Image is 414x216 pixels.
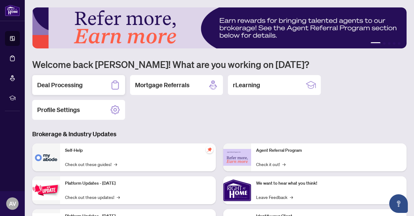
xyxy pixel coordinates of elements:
a: Check out these guides!→ [65,161,117,168]
img: logo [5,5,20,16]
img: Slide 0 [32,7,407,48]
button: 3 [388,42,390,45]
button: 1 [371,42,381,45]
h1: Welcome back [PERSON_NAME]! What are you working on [DATE]? [32,58,407,70]
h2: rLearning [233,81,260,89]
span: → [114,161,117,168]
button: 2 [383,42,386,45]
span: → [117,194,120,200]
span: → [282,161,285,168]
img: Self-Help [32,143,60,171]
span: pushpin [206,146,213,153]
img: Agent Referral Program [223,149,251,166]
button: Open asap [389,194,408,213]
img: Platform Updates - July 21, 2025 [32,180,60,200]
button: 4 [393,42,395,45]
h2: Deal Processing [37,81,83,89]
img: We want to hear what you think! [223,176,251,204]
p: Platform Updates - [DATE] [65,180,211,187]
h2: Mortgage Referrals [135,81,190,89]
h2: Profile Settings [37,106,80,114]
span: AV [9,199,16,208]
button: 5 [398,42,400,45]
h3: Brokerage & Industry Updates [32,130,407,138]
p: Self-Help [65,147,211,154]
a: Check out these updates!→ [65,194,120,200]
p: We want to hear what you think! [256,180,402,187]
span: → [290,194,293,200]
a: Check it out!→ [256,161,285,168]
p: Agent Referral Program [256,147,402,154]
a: Leave Feedback→ [256,194,293,200]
